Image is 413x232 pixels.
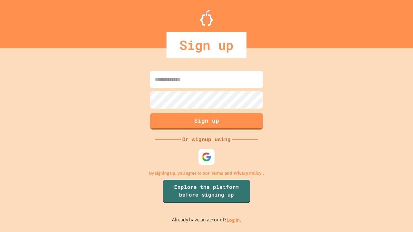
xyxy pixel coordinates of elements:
[211,170,223,177] a: Terms
[149,170,264,177] p: By signing up, you agree to our and .
[150,113,263,130] button: Sign up
[166,32,247,58] div: Sign up
[181,135,232,143] div: Or signup using
[200,10,213,26] img: Logo.svg
[234,170,261,177] a: Privacy Policy
[227,217,241,223] a: Log in.
[172,216,241,224] p: Already have an account?
[163,180,250,203] a: Explore the platform before signing up
[202,152,211,162] img: google-icon.svg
